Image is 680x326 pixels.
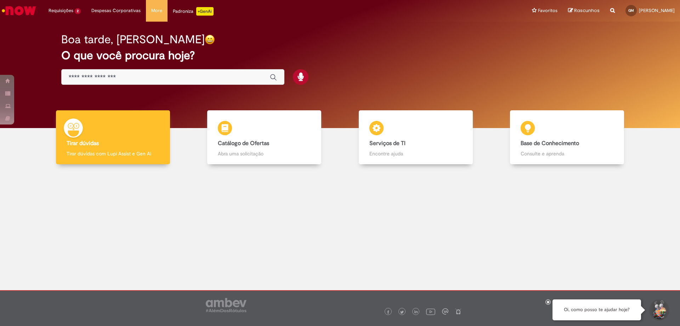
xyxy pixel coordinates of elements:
img: logo_footer_youtube.png [426,307,435,316]
a: Tirar dúvidas Tirar dúvidas com Lupi Assist e Gen Ai [37,110,189,165]
span: [PERSON_NAME] [639,7,675,13]
h2: O que você procura hoje? [61,49,619,62]
span: 2 [75,8,81,14]
img: logo_footer_workplace.png [442,308,448,315]
p: +GenAi [196,7,214,16]
span: Favoritos [538,7,557,14]
span: More [151,7,162,14]
img: logo_footer_twitter.png [400,310,404,314]
div: Padroniza [173,7,214,16]
img: logo_footer_ambev_rotulo_gray.png [206,298,246,312]
button: Iniciar Conversa de Suporte [648,299,669,321]
a: Rascunhos [568,7,600,14]
span: Rascunhos [574,7,600,14]
img: logo_footer_naosei.png [455,308,461,315]
p: Abra uma solicitação [218,150,311,157]
img: logo_footer_facebook.png [386,310,390,314]
p: Tirar dúvidas com Lupi Assist e Gen Ai [67,150,159,157]
span: Requisições [49,7,73,14]
p: Encontre ajuda [369,150,462,157]
b: Serviços de TI [369,140,406,147]
p: Consulte e aprenda [521,150,613,157]
a: Serviços de TI Encontre ajuda [340,110,492,165]
b: Base de Conhecimento [521,140,579,147]
div: Oi, como posso te ajudar hoje? [552,299,641,320]
h2: Boa tarde, [PERSON_NAME] [61,33,205,46]
span: Despesas Corporativas [91,7,141,14]
img: happy-face.png [205,34,215,45]
img: logo_footer_linkedin.png [414,310,418,314]
b: Catálogo de Ofertas [218,140,269,147]
img: ServiceNow [1,4,37,18]
b: Tirar dúvidas [67,140,99,147]
span: GM [628,8,634,13]
a: Base de Conhecimento Consulte e aprenda [492,110,643,165]
a: Catálogo de Ofertas Abra uma solicitação [189,110,340,165]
